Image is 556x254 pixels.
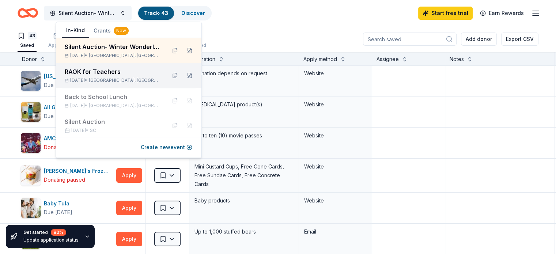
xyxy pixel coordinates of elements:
[48,29,65,52] button: Applied
[51,229,66,236] div: 80 %
[137,6,212,20] button: Track· 43Discover
[44,103,72,112] div: All Good
[44,72,98,81] div: [US_STATE] Airlines
[44,167,113,175] div: [PERSON_NAME]'s Frozen Custard
[20,198,113,218] button: Image for Baby TulaBaby TulaDue [DATE]
[363,33,457,46] input: Search saved
[44,6,132,20] button: Silent Auction- Winter Wonderland
[65,53,160,58] div: [DATE] •
[21,133,41,153] img: Image for AMC Theatres
[44,134,85,143] div: AMC Theatres
[89,103,160,109] span: [GEOGRAPHIC_DATA], [GEOGRAPHIC_DATA]
[377,55,399,64] div: Assignee
[89,24,133,37] button: Grants
[44,199,72,208] div: Baby Tula
[144,10,168,16] a: Track· 43
[304,100,367,109] div: Website
[501,33,538,46] button: Export CSV
[116,201,142,215] button: Apply
[65,92,160,101] div: Back to School Lunch
[304,196,367,205] div: Website
[90,128,96,133] span: SC
[194,68,294,79] div: Donation depends on request
[194,130,294,141] div: Up to ten (10) movie passes
[181,10,205,16] a: Discover
[20,165,113,186] button: Image for Andy's Frozen Custard[PERSON_NAME]'s Frozen CustardDonating paused
[18,29,37,52] button: 43Saved
[21,71,41,91] img: Image for Alaska Airlines
[304,69,367,78] div: Website
[303,55,337,64] div: Apply method
[23,229,79,236] div: Get started
[194,196,294,206] div: Baby products
[23,237,79,243] div: Update application status
[461,33,497,46] button: Add donor
[418,7,473,20] a: Start free trial
[28,32,37,39] div: 43
[21,166,41,185] img: Image for Andy's Frozen Custard
[141,143,192,152] button: Create newevent
[21,198,41,218] img: Image for Baby Tula
[194,227,294,237] div: Up to 1,000 stuffed bears
[194,55,215,64] div: Donation
[18,4,38,22] a: Home
[304,162,367,171] div: Website
[194,99,294,110] div: [MEDICAL_DATA] product(s)
[194,162,294,189] div: Mini Custard Cups, Free Cone Cards, Free Sundae Cards, Free Concrete Cards
[21,102,41,122] img: Image for All Good
[44,143,85,152] div: Donating paused
[304,227,367,236] div: Email
[116,232,142,246] button: Apply
[20,71,113,91] button: Image for Alaska Airlines[US_STATE] AirlinesDue [DATE]
[22,55,37,64] div: Donor
[89,53,160,58] span: [GEOGRAPHIC_DATA], [GEOGRAPHIC_DATA]
[114,27,129,35] div: New
[44,81,72,90] div: Due [DATE]
[65,128,160,133] div: [DATE] •
[20,133,113,153] button: Image for AMC TheatresAMC TheatresDonating paused
[89,77,160,83] span: [GEOGRAPHIC_DATA], [GEOGRAPHIC_DATA]
[44,208,72,217] div: Due [DATE]
[48,42,65,48] div: Applied
[44,112,72,121] div: Due [DATE]
[450,55,464,64] div: Notes
[65,42,160,51] div: Silent Auction- Winter Wonderland
[65,103,160,109] div: [DATE] •
[18,42,37,48] div: Saved
[44,175,85,184] div: Donating paused
[476,7,528,20] a: Earn Rewards
[65,117,160,126] div: Silent Auction
[304,131,367,140] div: Website
[62,24,89,38] button: In-Kind
[65,77,160,83] div: [DATE] •
[20,102,113,122] button: Image for All GoodAll GoodDue [DATE]
[58,9,117,18] span: Silent Auction- Winter Wonderland
[116,168,142,183] button: Apply
[65,67,160,76] div: RAOK for Teachers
